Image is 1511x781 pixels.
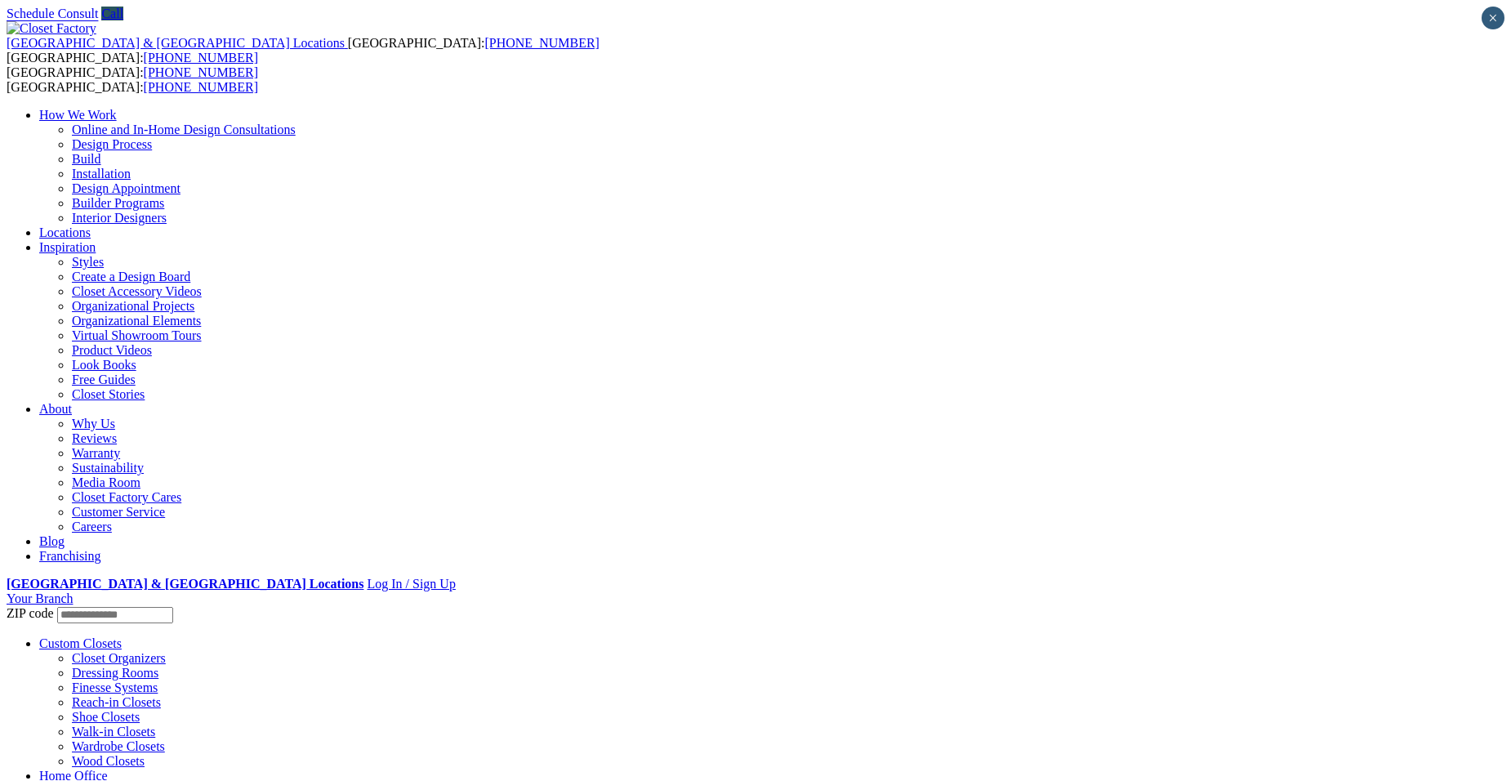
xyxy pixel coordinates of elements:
[72,387,145,401] a: Closet Stories
[7,606,54,620] span: ZIP code
[72,431,117,445] a: Reviews
[72,314,201,328] a: Organizational Elements
[7,577,363,591] a: [GEOGRAPHIC_DATA] & [GEOGRAPHIC_DATA] Locations
[367,577,455,591] a: Log In / Sign Up
[57,607,173,623] input: Enter your Zip code
[72,167,131,181] a: Installation
[144,65,258,79] a: [PHONE_NUMBER]
[72,505,165,519] a: Customer Service
[72,754,145,768] a: Wood Closets
[72,520,112,533] a: Careers
[7,36,345,50] span: [GEOGRAPHIC_DATA] & [GEOGRAPHIC_DATA] Locations
[72,417,115,431] a: Why Us
[72,681,158,694] a: Finesse Systems
[72,461,144,475] a: Sustainability
[72,725,155,739] a: Walk-in Closets
[39,225,91,239] a: Locations
[72,343,152,357] a: Product Videos
[72,255,104,269] a: Styles
[1482,7,1504,29] button: Close
[7,591,73,605] a: Your Branch
[101,7,123,20] a: Call
[72,666,158,680] a: Dressing Rooms
[72,446,120,460] a: Warranty
[72,284,202,298] a: Closet Accessory Videos
[72,181,181,195] a: Design Appointment
[72,651,166,665] a: Closet Organizers
[144,80,258,94] a: [PHONE_NUMBER]
[7,36,348,50] a: [GEOGRAPHIC_DATA] & [GEOGRAPHIC_DATA] Locations
[39,108,117,122] a: How We Work
[144,51,258,65] a: [PHONE_NUMBER]
[72,358,136,372] a: Look Books
[72,299,194,313] a: Organizational Projects
[72,137,152,151] a: Design Process
[72,739,165,753] a: Wardrobe Closets
[72,710,140,724] a: Shoe Closets
[39,402,72,416] a: About
[7,65,258,94] span: [GEOGRAPHIC_DATA]: [GEOGRAPHIC_DATA]:
[39,534,65,548] a: Blog
[72,211,167,225] a: Interior Designers
[72,270,190,283] a: Create a Design Board
[39,549,101,563] a: Franchising
[72,123,296,136] a: Online and In-Home Design Consultations
[7,21,96,36] img: Closet Factory
[7,7,98,20] a: Schedule Consult
[72,695,161,709] a: Reach-in Closets
[39,636,122,650] a: Custom Closets
[72,196,164,210] a: Builder Programs
[72,328,202,342] a: Virtual Showroom Tours
[39,240,96,254] a: Inspiration
[72,490,181,504] a: Closet Factory Cares
[7,36,599,65] span: [GEOGRAPHIC_DATA]: [GEOGRAPHIC_DATA]:
[72,475,140,489] a: Media Room
[484,36,599,50] a: [PHONE_NUMBER]
[72,373,136,386] a: Free Guides
[72,152,101,166] a: Build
